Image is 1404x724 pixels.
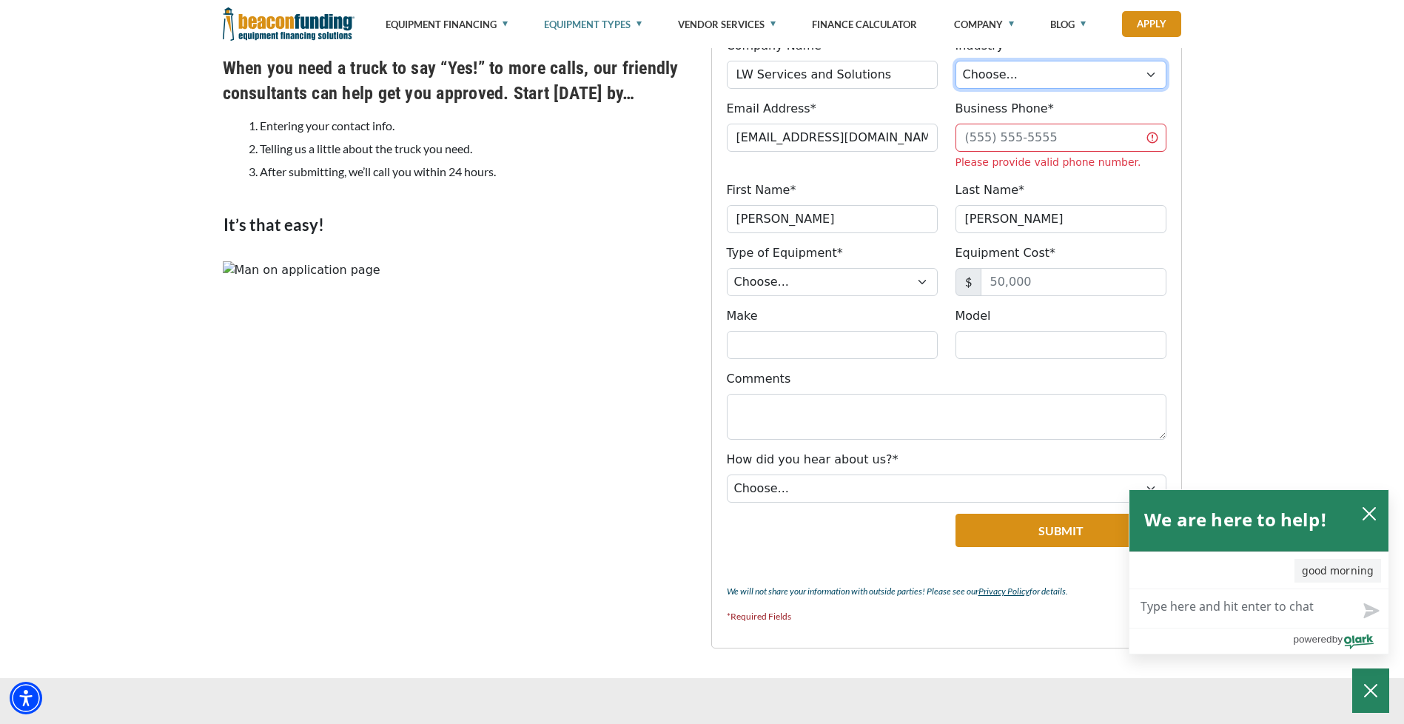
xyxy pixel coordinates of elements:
[1129,552,1388,589] div: chat
[224,215,324,235] strong: It’s that easy!
[955,155,1166,170] div: Please provide valid phone number.
[955,514,1166,547] button: Submit
[955,124,1166,152] input: (555) 555-5555
[260,119,693,133] p: Entering your contact info.
[1357,503,1381,523] button: close chatbox
[727,307,758,325] label: Make
[223,261,380,279] img: Man on application page
[955,268,981,296] span: $
[1293,629,1388,654] a: Powered by Olark
[727,124,938,152] input: jdoe@gmail.com
[223,56,693,106] h4: When you need a truck to say “Yes!” to more calls, our friendly consultants can help get you appr...
[1294,559,1381,583] p: good morning
[727,244,843,262] label: Type of Equipment*
[727,583,1166,600] p: We will not share your information with outside parties! Please see our for details.
[10,682,42,714] div: Accessibility Menu
[727,181,796,199] label: First Name*
[727,370,791,388] label: Comments
[1144,505,1327,534] h2: We are here to help!
[727,100,816,118] label: Email Address*
[981,268,1166,296] input: 50,000
[727,451,899,469] label: How did you hear about us?*
[727,608,1166,626] p: *Required Fields
[1351,594,1388,628] button: Send message
[1332,630,1343,648] span: by
[1352,668,1389,713] button: Close Chatbox
[1293,630,1331,648] span: powered
[727,205,938,233] input: John
[955,244,1056,262] label: Equipment Cost*
[727,514,907,560] iframe: reCAPTCHA
[1129,489,1389,654] div: olark chatbox
[978,586,1030,597] a: Privacy Policy
[955,307,991,325] label: Model
[955,181,1025,199] label: Last Name*
[727,61,938,89] input: Beacon Funding
[955,205,1166,233] input: Doe
[260,142,693,155] p: Telling us a little about the truck you need.
[1122,11,1181,37] a: Apply
[260,165,693,178] p: After submitting, we’ll call you within 24 hours.
[955,100,1054,118] label: Business Phone*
